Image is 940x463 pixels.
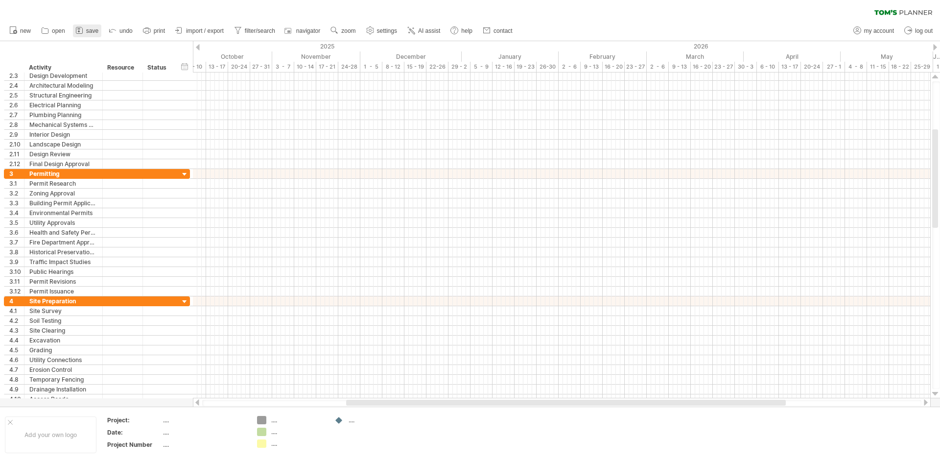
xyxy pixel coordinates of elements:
a: AI assist [405,24,443,37]
div: .... [271,416,325,424]
div: 2 - 6 [647,62,669,72]
div: 4.4 [9,336,24,345]
a: help [448,24,475,37]
div: Add your own logo [5,416,96,453]
div: 9 - 13 [581,62,603,72]
a: new [7,24,34,37]
div: 22-26 [426,62,448,72]
span: AI assist [418,27,440,34]
div: 29 - 2 [448,62,470,72]
div: 1 - 5 [360,62,382,72]
div: 27 - 1 [823,62,845,72]
div: January 2026 [462,51,559,62]
div: Structural Engineering [29,91,97,100]
div: 2.11 [9,149,24,159]
div: 2.10 [9,140,24,149]
div: Soil Testing [29,316,97,325]
div: Interior Design [29,130,97,139]
span: log out [915,27,933,34]
div: Status [147,63,169,73]
div: 10 - 14 [294,62,316,72]
div: 13 - 17 [206,62,228,72]
a: zoom [328,24,358,37]
div: Mechanical Systems Design [29,120,97,129]
a: save [73,24,101,37]
div: 16 - 20 [691,62,713,72]
div: Permit Issuance [29,287,97,296]
div: Architectural Modeling [29,81,97,90]
div: Zoning Approval [29,189,97,198]
div: 25-29 [911,62,933,72]
div: Permit Research [29,179,97,188]
div: 2 - 6 [559,62,581,72]
div: 26-30 [537,62,559,72]
div: Access Roads [29,394,97,404]
div: 17 - 21 [316,62,338,72]
div: 2.4 [9,81,24,90]
div: Temporary Fencing [29,375,97,384]
div: March 2026 [647,51,744,62]
div: November 2025 [272,51,360,62]
div: Site Clearing [29,326,97,335]
div: Electrical Planning [29,100,97,110]
div: 16 - 20 [603,62,625,72]
div: Fire Department Approval [29,238,97,247]
div: Project Number [107,440,161,449]
div: 4.7 [9,365,24,374]
div: Date: [107,428,161,437]
div: .... [163,416,245,424]
a: contact [480,24,516,37]
div: .... [349,416,402,424]
div: Site Preparation [29,296,97,306]
div: 27 - 31 [250,62,272,72]
div: 3.12 [9,287,24,296]
div: Excavation [29,336,97,345]
span: contact [493,27,513,34]
div: 11 - 15 [867,62,889,72]
div: Design Development [29,71,97,80]
div: Utility Approvals [29,218,97,227]
div: 2.8 [9,120,24,129]
span: save [86,27,98,34]
div: 23 - 27 [625,62,647,72]
div: 4 - 8 [845,62,867,72]
div: April 2026 [744,51,841,62]
div: Environmental Permits [29,208,97,218]
div: 3 - 7 [272,62,294,72]
div: 3.10 [9,267,24,276]
div: 2.5 [9,91,24,100]
div: 13 - 17 [779,62,801,72]
div: Activity [29,63,97,73]
div: Health and Safety Permits [29,228,97,237]
a: print [141,24,168,37]
div: 20-24 [228,62,250,72]
div: Resource [107,63,137,73]
a: my account [851,24,897,37]
div: 2.12 [9,159,24,169]
a: filter/search [232,24,278,37]
div: 9 - 13 [669,62,691,72]
div: May 2026 [841,51,933,62]
div: Traffic Impact Studies [29,257,97,267]
span: my account [864,27,894,34]
a: settings [364,24,400,37]
div: .... [271,428,325,436]
div: 3.8 [9,247,24,257]
div: .... [163,440,245,449]
div: Historical Preservation Approval [29,247,97,257]
div: Grading [29,345,97,355]
a: navigator [283,24,323,37]
div: 23 - 27 [713,62,735,72]
div: Drainage Installation [29,385,97,394]
span: new [20,27,31,34]
div: 2.6 [9,100,24,110]
div: 3.7 [9,238,24,247]
span: settings [377,27,397,34]
a: undo [106,24,136,37]
div: 6 - 10 [184,62,206,72]
a: log out [902,24,936,37]
div: 2.3 [9,71,24,80]
div: December 2025 [360,51,462,62]
div: 3.11 [9,277,24,286]
div: 18 - 22 [889,62,911,72]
